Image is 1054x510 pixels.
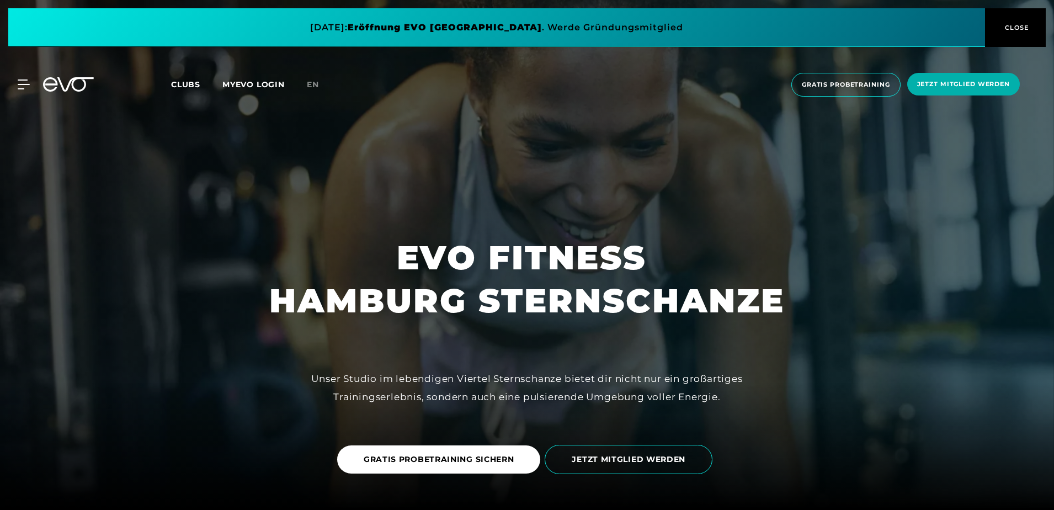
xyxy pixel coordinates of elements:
[985,8,1046,47] button: CLOSE
[572,454,685,465] span: JETZT MITGLIED WERDEN
[337,437,545,482] a: GRATIS PROBETRAINING SICHERN
[279,370,775,406] div: Unser Studio im lebendigen Viertel Sternschanze bietet dir nicht nur ein großartiges Trainingserl...
[1002,23,1029,33] span: CLOSE
[171,79,200,89] span: Clubs
[802,80,890,89] span: Gratis Probetraining
[364,454,514,465] span: GRATIS PROBETRAINING SICHERN
[904,73,1023,97] a: Jetzt Mitglied werden
[545,437,717,482] a: JETZT MITGLIED WERDEN
[917,79,1010,89] span: Jetzt Mitglied werden
[171,79,222,89] a: Clubs
[269,236,785,322] h1: EVO FITNESS HAMBURG STERNSCHANZE
[307,78,332,91] a: en
[222,79,285,89] a: MYEVO LOGIN
[788,73,904,97] a: Gratis Probetraining
[307,79,319,89] span: en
